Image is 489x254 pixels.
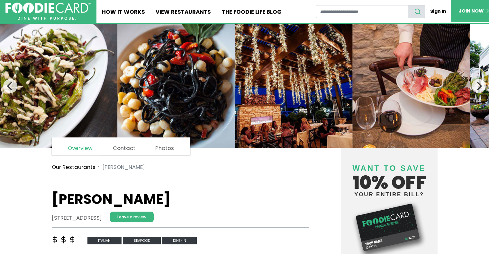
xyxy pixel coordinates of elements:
[472,79,486,93] button: Next
[5,3,91,20] img: FoodieCard; Eat, Drink, Save, Donate
[352,164,426,172] span: Want to save
[425,5,451,18] a: Sign In
[52,191,309,207] h1: [PERSON_NAME]
[95,163,145,171] li: [PERSON_NAME]
[62,141,98,155] a: Overview
[123,237,161,244] span: seafood
[162,237,197,244] span: Dine-in
[150,141,180,155] a: Photos
[3,79,17,93] button: Previous
[346,156,432,197] h4: 10% off
[107,141,141,155] a: Contact
[110,212,154,222] a: Leave a review
[316,5,408,18] input: restaurant search
[52,214,102,222] address: [STREET_ADDRESS]
[408,5,425,18] button: search
[87,236,123,244] a: italian
[123,236,162,244] a: seafood
[162,236,197,244] a: Dine-in
[52,163,95,171] a: Our Restaurants
[87,237,122,244] span: italian
[52,159,309,175] nav: breadcrumb
[52,137,190,155] nav: page links
[346,192,432,197] small: your entire bill?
